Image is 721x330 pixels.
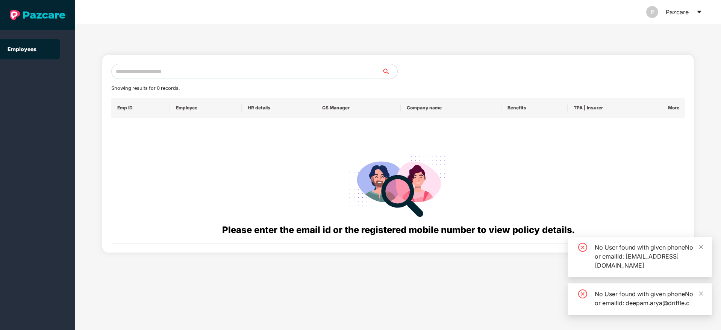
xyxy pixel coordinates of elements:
[698,291,704,296] span: close
[111,98,170,118] th: Emp ID
[578,289,587,298] span: close-circle
[568,98,656,118] th: TPA | Insurer
[595,243,703,270] div: No User found with given phoneNo or emailId: [EMAIL_ADDRESS][DOMAIN_NAME]
[242,98,316,118] th: HR details
[696,9,702,15] span: caret-down
[344,147,452,223] img: svg+xml;base64,PHN2ZyB4bWxucz0iaHR0cDovL3d3dy53My5vcmcvMjAwMC9zdmciIHdpZHRoPSIyODgiIGhlaWdodD0iMj...
[656,98,685,118] th: More
[382,64,398,79] button: search
[578,243,587,252] span: close-circle
[501,98,568,118] th: Benefits
[316,98,401,118] th: CS Manager
[8,46,36,52] a: Employees
[170,98,242,118] th: Employee
[222,224,574,235] span: Please enter the email id or the registered mobile number to view policy details.
[111,85,180,91] span: Showing results for 0 records.
[595,289,703,307] div: No User found with given phoneNo or emailId: deepam.arya@driffle.c
[651,6,654,18] span: P
[401,98,501,118] th: Company name
[382,68,397,74] span: search
[698,244,704,250] span: close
